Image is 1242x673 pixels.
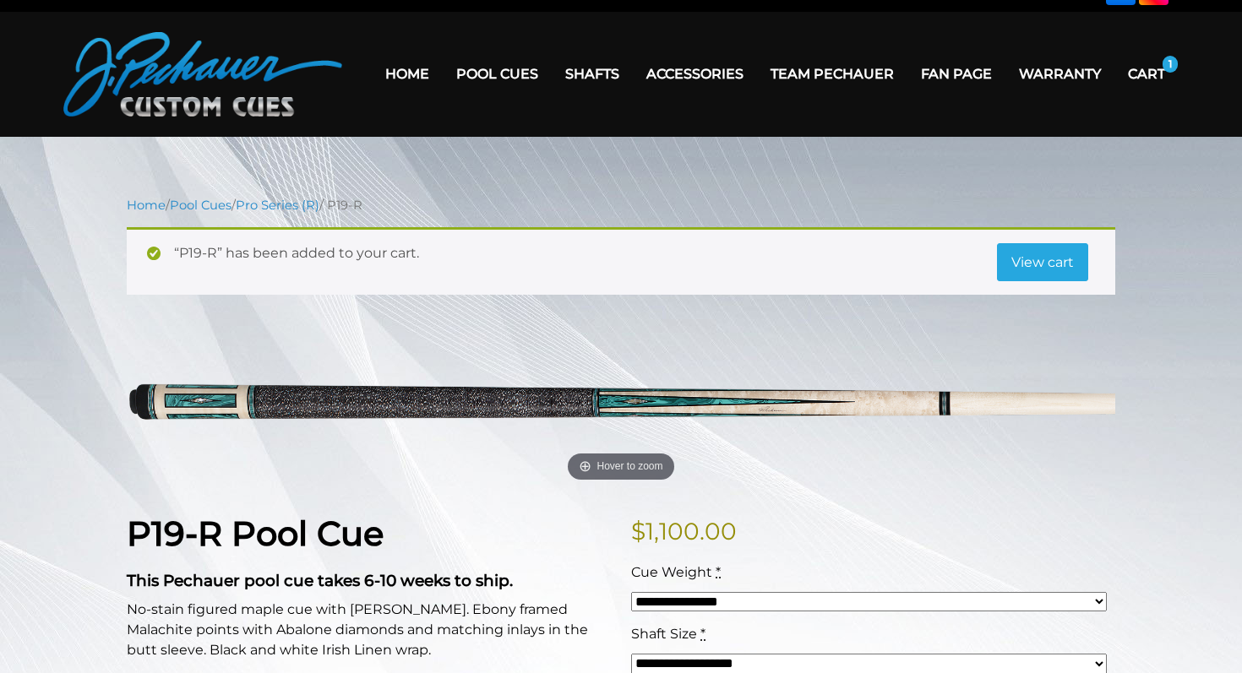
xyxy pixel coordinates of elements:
strong: This Pechauer pool cue takes 6-10 weeks to ship. [127,571,513,590]
span: Shaft Size [631,626,697,642]
a: Home [372,52,443,95]
abbr: required [716,564,721,580]
a: View cart [997,243,1088,282]
a: Team Pechauer [757,52,907,95]
nav: Breadcrumb [127,196,1115,214]
a: Warranty [1005,52,1114,95]
span: Cue Weight [631,564,712,580]
span: $ [631,517,646,545]
p: No-stain figured maple cue with [PERSON_NAME]. Ebony framed Malachite points with Abalone diamond... [127,600,611,660]
a: Pro Series (R) [236,198,319,213]
strong: P19-R Pool Cue [127,513,384,554]
a: Accessories [633,52,757,95]
a: Pool Cues [443,52,552,95]
abbr: required [700,626,705,642]
a: Cart [1114,52,1179,95]
bdi: 1,100.00 [631,517,737,545]
a: Hover to zoom [127,322,1115,486]
img: Pechauer Custom Cues [63,32,342,117]
a: Pool Cues [170,198,232,213]
a: Shafts [552,52,633,95]
img: P19-R.png [127,322,1115,486]
a: Fan Page [907,52,1005,95]
div: “P19-R” has been added to your cart. [127,227,1115,296]
a: Home [127,198,166,213]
